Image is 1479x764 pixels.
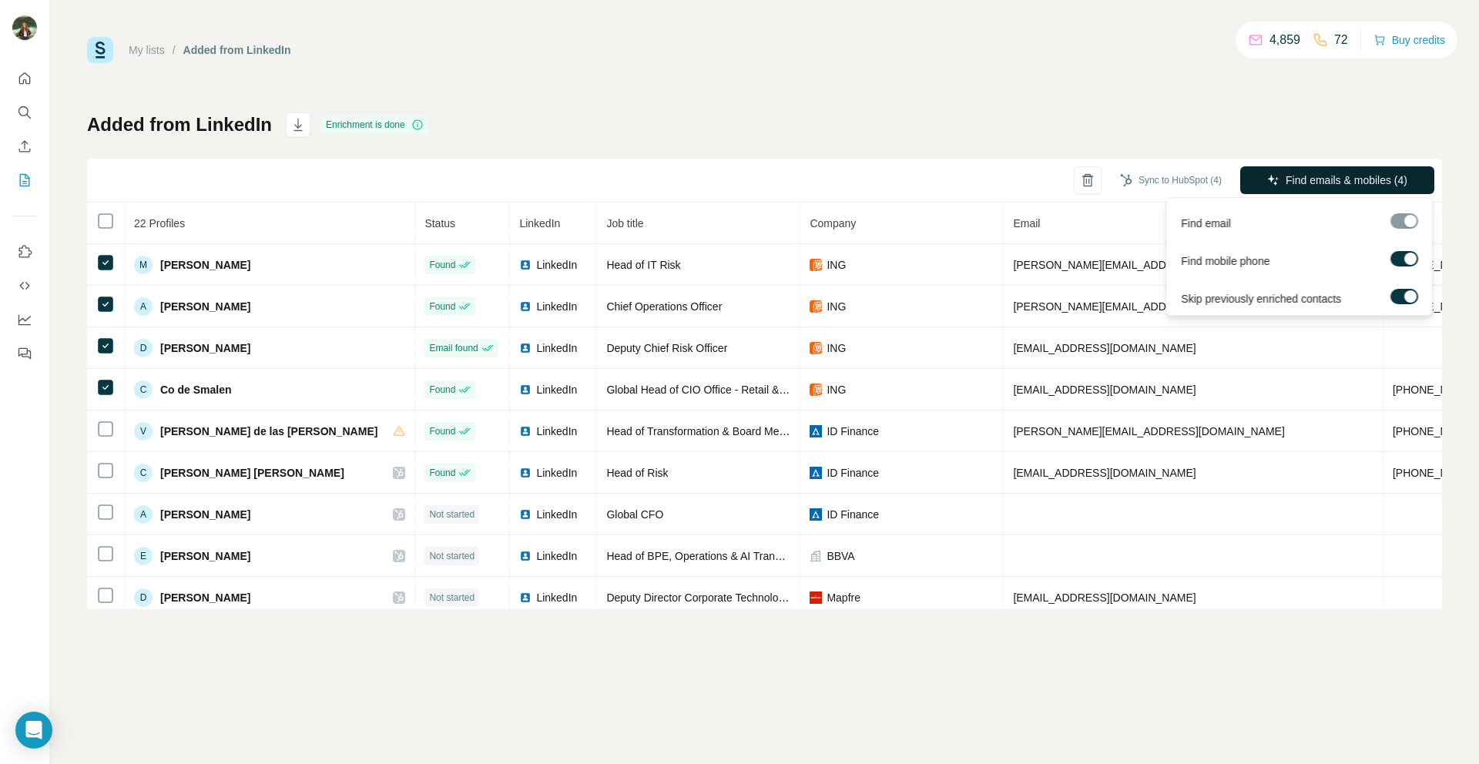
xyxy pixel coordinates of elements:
span: LinkedIn [536,590,577,605]
span: Not started [429,591,475,605]
li: / [173,42,176,58]
img: LinkedIn logo [519,300,532,313]
h1: Added from LinkedIn [87,112,272,137]
img: LinkedIn logo [519,550,532,562]
span: Global Head of CIO Office - Retail & Banking Technology [606,384,878,396]
span: [PERSON_NAME] [160,548,250,564]
span: LinkedIn [536,382,577,397]
span: [EMAIL_ADDRESS][DOMAIN_NAME] [1013,384,1196,396]
span: [EMAIL_ADDRESS][DOMAIN_NAME] [1013,342,1196,354]
img: company-logo [810,384,822,396]
img: Avatar [12,15,37,40]
button: My lists [12,166,37,194]
span: [PERSON_NAME] [160,257,250,273]
span: Head of IT Risk [606,259,680,271]
a: My lists [129,44,165,56]
span: Head of BPE, Operations & AI Transformation [606,550,825,562]
button: Sync to HubSpot (4) [1109,169,1232,192]
img: LinkedIn logo [519,259,532,271]
span: Mapfre [827,590,860,605]
span: Global CFO [606,508,663,521]
span: Found [429,424,455,438]
span: ID Finance [827,465,879,481]
span: [PERSON_NAME][EMAIL_ADDRESS][DOMAIN_NAME] [1013,300,1284,313]
div: M [134,256,153,274]
span: [PERSON_NAME] [160,590,250,605]
span: Company [810,217,856,230]
span: Not started [429,549,475,563]
img: LinkedIn logo [519,508,532,521]
span: Co de Smalen [160,382,232,397]
div: V [134,422,153,441]
div: E [134,547,153,565]
span: LinkedIn [536,257,577,273]
span: Email [1013,217,1040,230]
span: [EMAIL_ADDRESS][DOMAIN_NAME] [1013,591,1196,604]
span: Find emails & mobiles (4) [1286,173,1407,188]
span: ING [827,299,846,314]
span: LinkedIn [536,548,577,564]
span: Found [429,466,455,480]
span: [PERSON_NAME][EMAIL_ADDRESS][DOMAIN_NAME] [1013,425,1284,437]
div: C [134,380,153,399]
span: [PERSON_NAME] de las [PERSON_NAME] [160,424,377,439]
button: Use Surfe on LinkedIn [12,238,37,266]
button: Feedback [12,340,37,367]
span: ING [827,257,846,273]
button: Enrich CSV [12,132,37,160]
button: Search [12,99,37,126]
span: [EMAIL_ADDRESS][DOMAIN_NAME] [1013,467,1196,479]
button: Dashboard [12,306,37,333]
span: Email found [429,341,478,355]
div: Added from LinkedIn [183,42,291,58]
img: LinkedIn logo [519,342,532,354]
span: [PERSON_NAME] [160,299,250,314]
span: LinkedIn [536,340,577,356]
span: 22 Profiles [134,217,185,230]
span: [PERSON_NAME] [160,507,250,522]
img: company-logo [810,467,822,479]
button: Buy credits [1373,29,1445,51]
div: D [134,588,153,607]
div: A [134,505,153,524]
span: Deputy Director Corporate Technology Solutions [606,591,837,604]
span: Head of Transformation & Board Member [606,425,803,437]
img: company-logo [810,300,822,313]
span: ING [827,382,846,397]
div: A [134,297,153,316]
span: LinkedIn [536,299,577,314]
span: Status [424,217,455,230]
span: Job title [606,217,643,230]
span: LinkedIn [536,507,577,522]
img: LinkedIn logo [519,384,532,396]
span: LinkedIn [536,465,577,481]
img: LinkedIn logo [519,467,532,479]
span: Find mobile phone [1181,253,1269,269]
img: company-logo [810,342,822,354]
button: Quick start [12,65,37,92]
span: BBVA [827,548,854,564]
div: D [134,339,153,357]
img: company-logo [810,508,822,521]
span: Not started [429,508,475,521]
span: Find email [1181,216,1231,231]
img: Surfe Logo [87,37,113,63]
span: Skip previously enriched contacts [1181,291,1341,307]
img: company-logo [810,259,822,271]
img: company-logo [810,591,822,604]
button: Find emails & mobiles (4) [1240,166,1434,194]
div: C [134,464,153,482]
span: ING [827,340,846,356]
p: 4,859 [1269,31,1300,49]
span: Found [429,300,455,313]
span: Found [429,383,455,397]
button: Use Surfe API [12,272,37,300]
img: LinkedIn logo [519,591,532,604]
span: LinkedIn [519,217,560,230]
span: [PERSON_NAME] [PERSON_NAME] [160,465,344,481]
span: Head of Risk [606,467,668,479]
img: company-logo [810,425,822,437]
span: [PERSON_NAME][EMAIL_ADDRESS][PERSON_NAME][DOMAIN_NAME] [1013,259,1373,271]
div: Open Intercom Messenger [15,712,52,749]
span: ID Finance [827,507,879,522]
